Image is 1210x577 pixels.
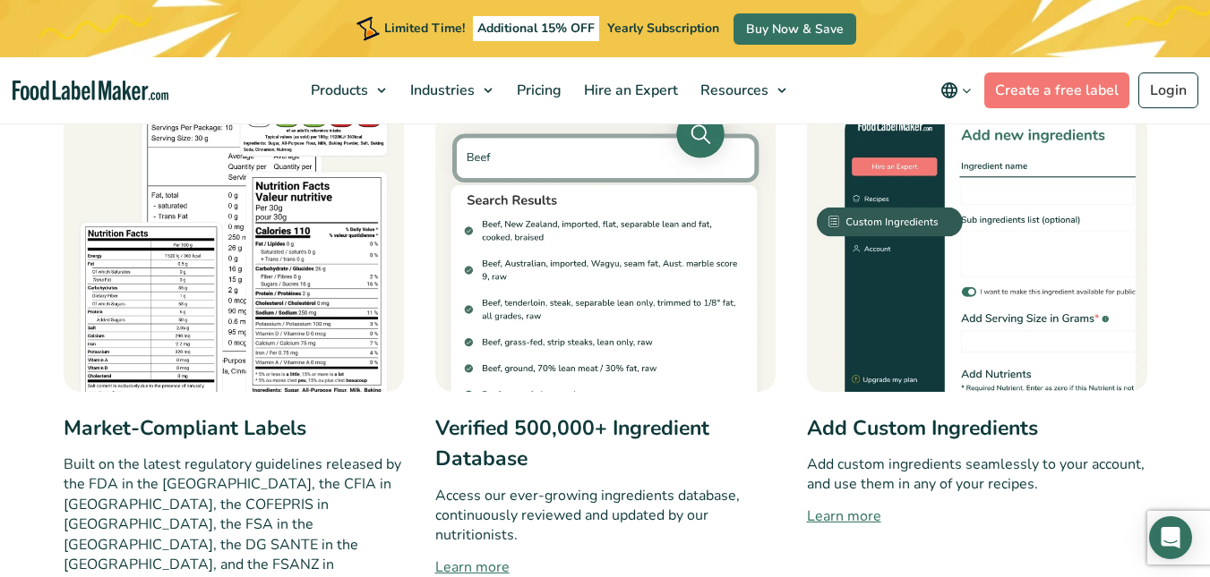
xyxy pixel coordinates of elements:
p: Add custom ingredients seamlessly to your account, and use them in any of your recipes. [807,454,1147,495]
a: Buy Now & Save [734,13,856,45]
a: Industries [399,57,502,123]
span: Industries [405,81,476,100]
a: Login [1138,72,1198,108]
span: Limited Time! [384,20,465,37]
span: Resources [695,81,770,100]
h3: Verified 500,000+ Ingredient Database [435,413,776,475]
h3: Market-Compliant Labels [64,413,404,445]
span: Products [305,81,370,100]
span: Yearly Subscription [607,20,719,37]
a: Learn more [807,505,1147,527]
p: Access our ever-growing ingredients database, continuously reviewed and updated by our nutritioni... [435,486,776,546]
a: Products [300,57,395,123]
a: Create a free label [984,72,1129,108]
a: Pricing [506,57,569,123]
span: Hire an Expert [579,81,680,100]
div: Open Intercom Messenger [1149,516,1192,559]
a: Hire an Expert [573,57,685,123]
a: Resources [690,57,795,123]
span: Pricing [511,81,563,100]
h3: Add Custom Ingredients [807,413,1147,445]
span: Additional 15% OFF [473,16,599,41]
